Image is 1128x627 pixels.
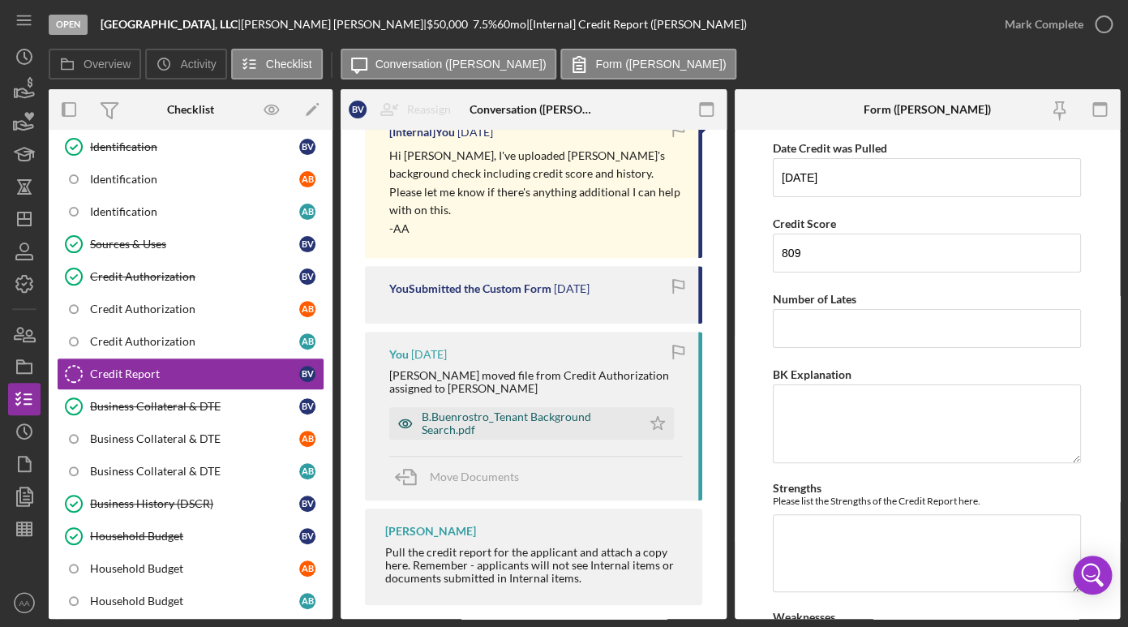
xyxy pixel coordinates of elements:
[470,103,598,116] div: Conversation ([PERSON_NAME])
[90,367,299,380] div: Credit Report
[90,238,299,251] div: Sources & Uses
[422,410,633,436] div: B.Buenrostro_Tenant Background Search.pdf
[231,49,323,79] button: Checklist
[241,18,427,31] div: [PERSON_NAME] [PERSON_NAME] |
[57,325,324,358] a: Credit AuthorizationAB
[389,126,455,139] div: [Internal] You
[773,217,836,230] label: Credit Score
[299,560,315,577] div: A B
[299,463,315,479] div: A B
[57,390,324,423] a: Business Collateral & DTEBV
[19,599,30,608] text: AA
[57,260,324,293] a: Credit AuthorizationBV
[1005,8,1083,41] div: Mark Complete
[90,140,299,153] div: Identification
[341,49,557,79] button: Conversation ([PERSON_NAME])
[180,58,216,71] label: Activity
[266,58,312,71] label: Checklist
[389,147,682,220] p: Hi [PERSON_NAME], I've uploaded [PERSON_NAME]'s background check including credit score and histo...
[299,139,315,155] div: B V
[57,487,324,520] a: Business History (DSCR)BV
[90,562,299,575] div: Household Budget
[49,15,88,35] div: Open
[773,367,851,381] label: BK Explanation
[90,497,299,510] div: Business History (DSCR)
[299,593,315,609] div: A B
[773,292,856,306] label: Number of Lates
[457,126,493,139] time: 2025-07-27 21:59
[90,173,299,186] div: Identification
[90,595,299,608] div: Household Budget
[57,131,324,163] a: IdentificationBV
[773,610,835,624] label: Weaknesses
[299,171,315,187] div: A B
[411,348,447,361] time: 2025-07-27 21:58
[57,585,324,617] a: Household BudgetAB
[430,470,519,483] span: Move Documents
[167,103,214,116] div: Checklist
[864,103,991,116] div: Form ([PERSON_NAME])
[57,163,324,195] a: IdentificationAB
[84,58,131,71] label: Overview
[299,236,315,252] div: B V
[554,282,590,295] time: 2025-07-27 21:59
[57,552,324,585] a: Household BudgetAB
[389,348,409,361] div: You
[90,432,299,445] div: Business Collateral & DTE
[299,366,315,382] div: B V
[375,58,547,71] label: Conversation ([PERSON_NAME])
[145,49,226,79] button: Activity
[526,18,747,31] div: | [Internal] Credit Report ([PERSON_NAME])
[90,205,299,218] div: Identification
[299,333,315,350] div: A B
[299,496,315,512] div: B V
[385,546,686,585] div: Pull the credit report for the applicant and attach a copy here. Remember - applicants will not s...
[773,495,1081,507] div: Please list the Strengths of the Credit Report here.
[560,49,736,79] button: Form ([PERSON_NAME])
[299,398,315,414] div: B V
[299,528,315,544] div: B V
[57,228,324,260] a: Sources & UsesBV
[57,195,324,228] a: IdentificationAB
[389,369,682,395] div: [PERSON_NAME] moved file from Credit Authorization assigned to [PERSON_NAME]
[299,204,315,220] div: A B
[57,423,324,455] a: Business Collateral & DTEAB
[427,17,468,31] span: $50,000
[90,400,299,413] div: Business Collateral & DTE
[101,18,241,31] div: |
[773,481,821,495] label: Strengths
[773,141,887,155] label: Date Credit was Pulled
[389,457,535,497] button: Move Documents
[101,17,238,31] b: [GEOGRAPHIC_DATA], LLC
[299,431,315,447] div: A B
[49,49,141,79] button: Overview
[497,18,526,31] div: 60 mo
[90,270,299,283] div: Credit Authorization
[90,465,299,478] div: Business Collateral & DTE
[385,525,476,538] div: [PERSON_NAME]
[389,407,674,440] button: B.Buenrostro_Tenant Background Search.pdf
[57,293,324,325] a: Credit AuthorizationAB
[57,455,324,487] a: Business Collateral & DTEAB
[57,358,324,390] a: Credit ReportBV
[90,530,299,543] div: Household Budget
[595,58,726,71] label: Form ([PERSON_NAME])
[389,282,551,295] div: You Submitted the Custom Form
[90,303,299,316] div: Credit Authorization
[57,520,324,552] a: Household BudgetBV
[989,8,1120,41] button: Mark Complete
[389,220,682,238] p: -AA
[473,18,497,31] div: 7.5 %
[407,93,451,126] div: Reassign
[341,93,467,126] button: BVReassign
[90,335,299,348] div: Credit Authorization
[1073,556,1112,595] div: Open Intercom Messenger
[8,586,41,619] button: AA
[299,301,315,317] div: A B
[349,101,367,118] div: B V
[299,268,315,285] div: B V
